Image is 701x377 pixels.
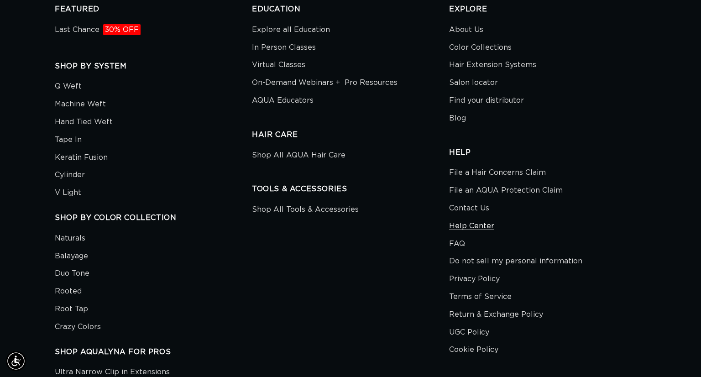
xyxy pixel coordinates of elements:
a: Return & Exchange Policy [449,306,543,324]
a: Virtual Classes [252,56,305,74]
h2: FEATURED [55,5,252,14]
a: Shop All AQUA Hair Care [252,149,345,164]
a: Naturals [55,232,85,247]
h2: SHOP AQUALYNA FOR PROS [55,347,252,357]
a: UGC Policy [449,324,489,341]
a: Tape In [55,131,82,149]
a: Privacy Policy [449,270,500,288]
a: Find your distributor [449,92,524,110]
a: Shop All Tools & Accessories [252,203,359,219]
a: V Light [55,184,81,202]
a: Cookie Policy [449,341,498,359]
h2: SHOP BY COLOR COLLECTION [55,213,252,223]
a: Blog [449,110,466,127]
h2: EXPLORE [449,5,646,14]
a: Rooted [55,283,82,300]
a: Root Tap [55,300,88,318]
a: Q Weft [55,80,82,95]
a: Hair Extension Systems [449,56,536,74]
a: Keratin Fusion [55,149,108,167]
a: Crazy Colors [55,318,101,336]
h2: HAIR CARE [252,130,449,140]
a: AQUA Educators [252,92,314,110]
a: Salon locator [449,74,498,92]
a: In Person Classes [252,39,316,57]
a: On-Demand Webinars + Pro Resources [252,74,398,92]
a: Duo Tone [55,265,89,283]
span: 30% OFF [103,24,141,35]
a: Color Collections [449,39,512,57]
a: File a Hair Concerns Claim [449,166,546,182]
a: About Us [449,23,483,39]
a: Terms of Service [449,288,512,306]
h2: TOOLS & ACCESSORIES [252,184,449,194]
a: Last Chance30% OFF [55,23,141,39]
a: Do not sell my personal information [449,252,582,270]
a: Machine Weft [55,95,106,113]
a: Explore all Education [252,23,330,39]
a: Balayage [55,247,88,265]
a: Contact Us [449,199,489,217]
a: Hand Tied Weft [55,113,113,131]
h2: HELP [449,148,646,157]
a: Cylinder [55,166,85,184]
a: File an AQUA Protection Claim [449,182,563,199]
a: Help Center [449,217,494,235]
a: FAQ [449,235,465,253]
div: Accessibility Menu [6,351,26,371]
h2: EDUCATION [252,5,449,14]
h2: SHOP BY SYSTEM [55,62,252,71]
